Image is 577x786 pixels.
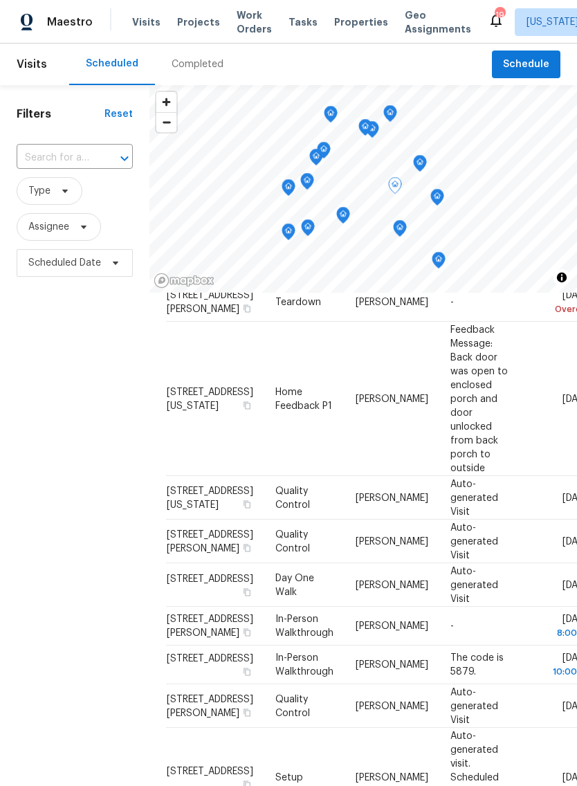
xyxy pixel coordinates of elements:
span: [PERSON_NAME] [356,298,428,307]
span: Quality Control [275,529,310,553]
span: [PERSON_NAME] [356,772,428,782]
span: [STREET_ADDRESS][PERSON_NAME] [167,614,253,638]
button: Toggle attribution [553,269,570,286]
span: [STREET_ADDRESS][PERSON_NAME] [167,291,253,314]
div: Map marker [336,207,350,228]
div: Map marker [413,155,427,176]
input: Search for an address... [17,147,94,169]
button: Copy Address [241,497,253,510]
span: [PERSON_NAME] [356,621,428,631]
div: Map marker [317,142,331,163]
span: Tasks [288,17,318,27]
div: Map marker [301,219,315,241]
span: Properties [334,15,388,29]
span: In-Person Walkthrough [275,614,333,638]
div: 19 [495,8,504,22]
span: [STREET_ADDRESS] [167,766,253,776]
button: Copy Address [241,399,253,411]
button: Copy Address [241,302,253,315]
span: [STREET_ADDRESS] [167,654,253,664]
span: In-Person Walkthrough [275,653,333,677]
div: Map marker [393,220,407,241]
span: Assignee [28,220,69,234]
span: Feedback Message: Back door was open to enclosed porch and door unlocked from back porch to outside [450,325,508,473]
a: Mapbox homepage [154,273,214,289]
div: Map marker [324,106,338,127]
span: [PERSON_NAME] [356,493,428,502]
span: Toggle attribution [558,270,566,285]
div: Map marker [309,149,323,170]
span: Zoom out [156,113,176,132]
span: Visits [132,15,161,29]
div: Reset [104,107,133,121]
span: Geo Assignments [405,8,471,36]
div: Map marker [358,119,372,140]
span: [PERSON_NAME] [356,394,428,403]
button: Zoom in [156,92,176,112]
span: Visits [17,49,47,80]
span: Quality Control [275,694,310,718]
span: Quality Control [275,486,310,509]
span: [STREET_ADDRESS][US_STATE] [167,486,253,509]
button: Zoom out [156,112,176,132]
span: Maestro [47,15,93,29]
div: Completed [172,57,223,71]
span: - [450,621,454,631]
span: [STREET_ADDRESS][PERSON_NAME] [167,694,253,718]
span: Day One Walk [275,573,314,596]
span: Setup [275,772,303,782]
h1: Filters [17,107,104,121]
span: [PERSON_NAME] [356,701,428,711]
span: Scheduled Date [28,256,101,270]
span: [PERSON_NAME] [356,580,428,589]
span: Teardown [275,298,321,307]
span: [PERSON_NAME] [356,660,428,670]
button: Open [115,149,134,168]
button: Copy Address [241,585,253,598]
span: [STREET_ADDRESS] [167,574,253,583]
div: Map marker [282,223,295,245]
span: Schedule [503,56,549,73]
span: [STREET_ADDRESS][US_STATE] [167,387,253,410]
span: Work Orders [237,8,272,36]
span: Auto-generated Visit [450,566,498,603]
div: Map marker [282,179,295,201]
button: Schedule [492,51,560,79]
span: Home Feedback P1 [275,387,332,410]
button: Copy Address [241,666,253,678]
div: Map marker [300,173,314,194]
button: Copy Address [241,626,253,639]
div: Scheduled [86,57,138,71]
span: - [450,298,454,307]
button: Copy Address [241,541,253,554]
span: [STREET_ADDRESS][PERSON_NAME] [167,529,253,553]
span: Type [28,184,51,198]
button: Copy Address [241,706,253,718]
span: Auto-generated Visit [450,687,498,724]
span: [PERSON_NAME] [356,536,428,546]
div: Map marker [383,105,397,127]
span: Projects [177,15,220,29]
div: Map marker [430,189,444,210]
span: Auto-generated Visit [450,522,498,560]
span: The code is 5879. [450,653,504,677]
div: Map marker [365,121,379,143]
div: Map marker [432,252,446,273]
div: Map marker [388,177,402,199]
span: Auto-generated Visit [450,479,498,516]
